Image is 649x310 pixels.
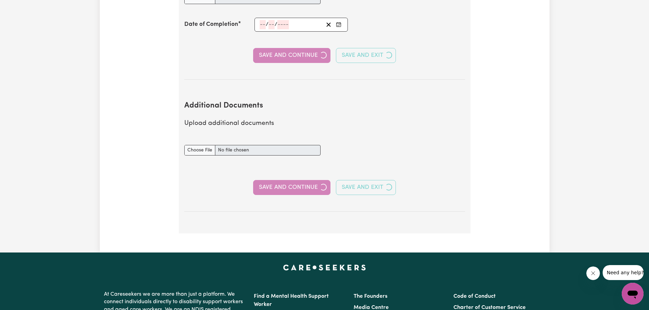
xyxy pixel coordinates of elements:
span: Need any help? [4,5,41,10]
iframe: Close message [586,266,600,280]
a: Careseekers home page [283,265,366,270]
input: -- [268,20,275,29]
button: Enter the Date of Completion of your Infection Prevention and Control Training [334,20,343,29]
a: The Founders [354,294,387,299]
p: Upload additional documents [184,119,465,129]
input: ---- [277,20,289,29]
span: / [266,21,268,28]
button: Clear date [323,20,334,29]
span: / [275,21,277,28]
input: -- [260,20,266,29]
iframe: Message from company [603,265,644,280]
a: Code of Conduct [453,294,496,299]
a: Find a Mental Health Support Worker [254,294,329,307]
label: Date of Completion [184,20,238,29]
iframe: Button to launch messaging window [622,283,644,305]
h2: Additional Documents [184,101,465,111]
